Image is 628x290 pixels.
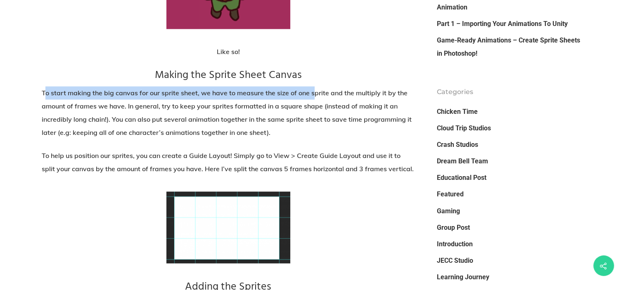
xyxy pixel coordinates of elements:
a: Learning Journey [436,270,586,283]
p: To start making the big canvas for our sprite sheet, we have to measure the size of one sprite an... [42,86,415,149]
p: Like so! [42,45,415,68]
a: Chicken Time [436,105,586,118]
a: JECC Studio [436,254,586,267]
a: Crash Studios [436,138,586,151]
a: Featured [436,188,586,201]
a: Introduction [436,237,586,250]
h3: Making the Sprite Sheet Canvas [42,68,415,83]
a: Educational Post [436,171,586,184]
a: Dream Bell Team [436,155,586,168]
p: To help us position our sprites, you can create a Guide Layout! Simply go to View > Create Guide ... [42,149,415,185]
a: Part 1 – Importing Your Animations To Unity [436,17,586,31]
a: Game-Ready Animations – Create Sprite Sheets in Photoshop! [436,34,586,60]
h4: Categories [436,87,586,97]
a: Cloud Trip Studios [436,122,586,135]
a: Group Post [436,221,586,234]
a: Gaming [436,204,586,217]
